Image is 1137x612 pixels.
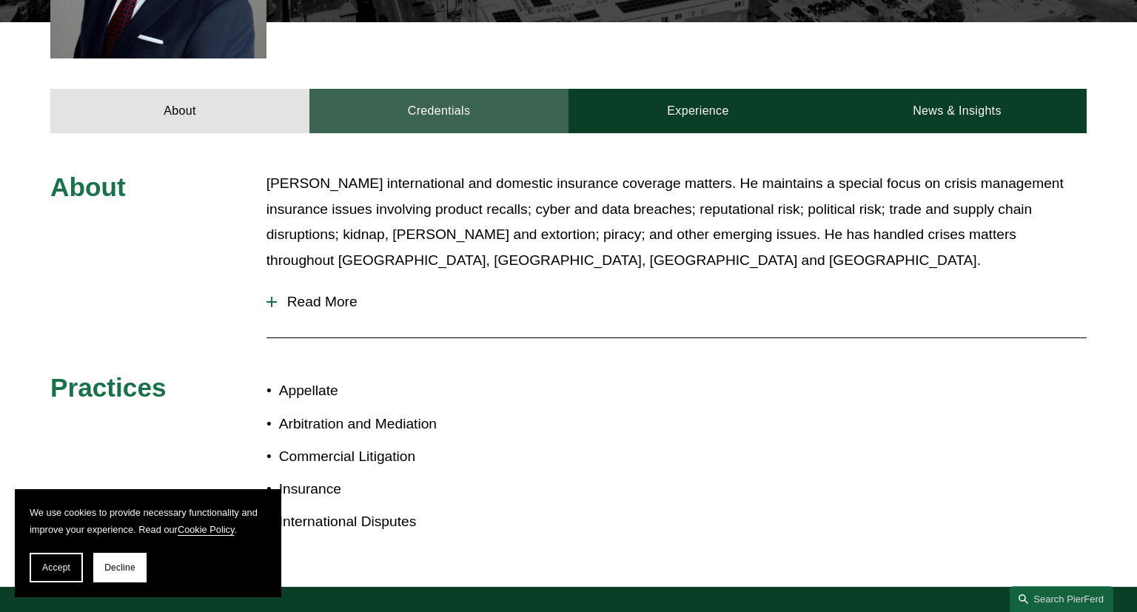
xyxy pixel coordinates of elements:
p: International Disputes [279,509,568,535]
a: Search this site [1010,586,1113,612]
p: [PERSON_NAME] international and domestic insurance coverage matters. He maintains a special focus... [266,171,1087,273]
p: Appellate [279,378,568,404]
a: About [50,89,309,133]
span: Read More [277,294,1087,310]
p: We use cookies to provide necessary functionality and improve your experience. Read our . [30,504,266,538]
p: Insurance [279,477,568,502]
a: Credentials [309,89,568,133]
p: Arbitration and Mediation [279,411,568,437]
a: Cookie Policy [178,524,235,535]
p: Commercial Litigation [279,444,568,470]
a: Experience [568,89,828,133]
section: Cookie banner [15,489,281,597]
a: News & Insights [828,89,1087,133]
span: Decline [104,562,135,573]
button: Accept [30,553,83,582]
span: About [50,172,126,201]
span: Practices [50,373,167,402]
button: Read More [266,283,1087,321]
button: Decline [93,553,147,582]
span: Accept [42,562,70,573]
